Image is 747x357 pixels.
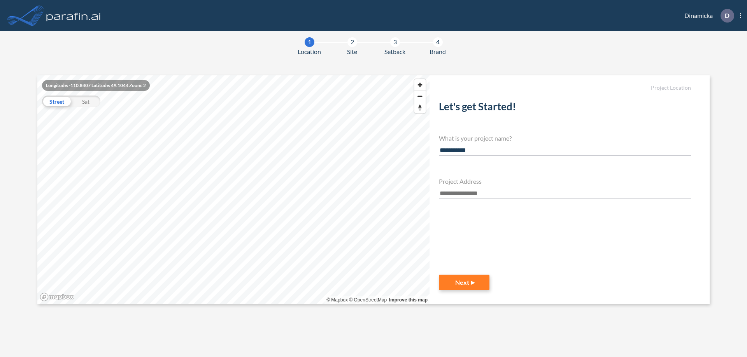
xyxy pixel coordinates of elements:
button: Reset bearing to north [414,102,426,113]
div: Street [42,96,71,107]
div: 3 [390,37,400,47]
a: Mapbox [326,297,348,303]
span: Location [298,47,321,56]
canvas: Map [37,75,430,304]
button: Zoom out [414,91,426,102]
span: Brand [430,47,446,56]
h4: Project Address [439,178,691,185]
h5: Project Location [439,85,691,91]
span: Site [347,47,357,56]
a: Improve this map [389,297,428,303]
div: 4 [433,37,443,47]
div: Sat [71,96,100,107]
a: Mapbox homepage [40,293,74,301]
h4: What is your project name? [439,134,691,142]
div: 2 [347,37,357,47]
h2: Let's get Started! [439,101,691,116]
button: Next [439,275,489,290]
span: Setback [384,47,405,56]
a: OpenStreetMap [349,297,387,303]
div: 1 [305,37,314,47]
button: Zoom in [414,79,426,91]
img: logo [45,8,102,23]
div: Dinamicka [673,9,741,23]
div: Longitude: -110.8407 Latitude: 49.1044 Zoom: 2 [42,80,150,91]
p: D [725,12,729,19]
